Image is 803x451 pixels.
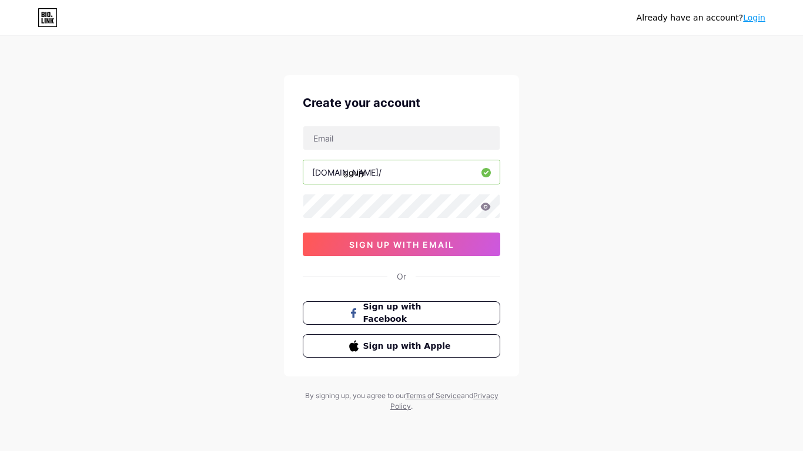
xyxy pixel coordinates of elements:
[363,340,454,352] span: Sign up with Apple
[397,270,406,282] div: Or
[302,391,501,412] div: By signing up, you agree to our and .
[637,12,765,24] div: Already have an account?
[303,301,500,325] button: Sign up with Facebook
[303,233,500,256] button: sign up with email
[312,166,382,179] div: [DOMAIN_NAME]/
[303,334,500,358] button: Sign up with Apple
[303,160,500,184] input: username
[743,13,765,22] a: Login
[406,391,461,400] a: Terms of Service
[363,301,454,325] span: Sign up with Facebook
[303,126,500,150] input: Email
[349,240,454,250] span: sign up with email
[303,94,500,112] div: Create your account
